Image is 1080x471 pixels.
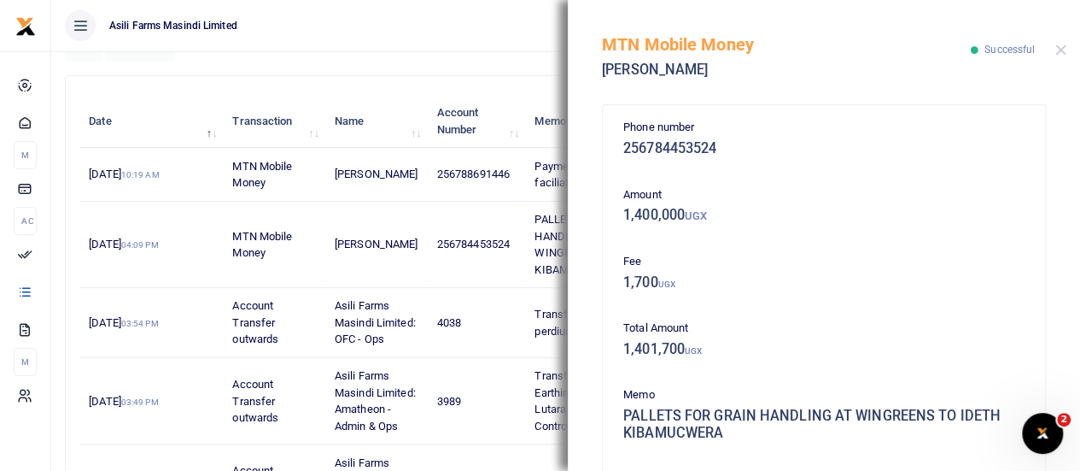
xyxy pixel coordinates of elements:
[335,299,416,345] span: Asili Farms Masindi Limited: OFC - Ops
[232,230,292,260] span: MTN Mobile Money
[121,170,160,180] small: 10:19 AM
[335,238,417,250] span: [PERSON_NAME]
[602,34,971,55] h5: MTN Mobile Money
[335,369,416,433] span: Asili Farms Masindi Limited: Amatheon - Admin & Ops
[15,16,36,37] img: logo-small
[335,168,417,180] span: [PERSON_NAME]
[223,95,325,148] th: Transaction: activate to sort column ascending
[89,395,158,408] span: [DATE]
[89,316,158,329] span: [DATE]
[623,140,1025,157] h5: 256784453524
[623,253,1025,271] p: Fee
[14,141,37,169] li: M
[534,160,654,190] span: Payment for night shift faciliation for Kilak staff
[232,299,278,345] span: Account Transfer outwards
[685,346,702,356] small: UGX
[437,316,461,329] span: 4038
[623,320,1025,338] p: Total Amount
[623,186,1025,204] p: Amount
[623,207,1025,224] h5: 1,400,000
[437,238,510,250] span: 256784453524
[121,397,159,407] small: 03:49 PM
[437,168,510,180] span: 256788691446
[427,95,525,148] th: Account Number: activate to sort column ascending
[623,386,1025,404] p: Memo
[602,62,971,79] h5: [PERSON_NAME]
[14,348,37,376] li: M
[437,395,461,408] span: 3989
[534,213,650,276] span: PALLETS FOR GRAIN HANDLING AT WINGREENS TO IDETH KIBAMUCWERA
[658,280,675,289] small: UGX
[623,274,1025,291] h5: 1,700
[232,160,292,190] span: MTN Mobile Money
[525,95,674,148] th: Memo: activate to sort column ascending
[1057,413,1071,427] span: 2
[534,308,648,338] span: Transfer to OFC for perdiums from Finance
[1055,44,1066,56] button: Close
[984,44,1035,56] span: Successful
[102,18,244,33] span: Asili Farms Masindi Limited
[232,378,278,424] span: Account Transfer outwards
[623,119,1025,137] p: Phone number
[534,369,658,433] span: Transfer to Amatheon for Earthing Materials for Lutara Weighbridge and Control Panel section
[623,341,1025,358] h5: 1,401,700
[121,240,159,250] small: 04:09 PM
[685,209,707,222] small: UGX
[325,95,428,148] th: Name: activate to sort column ascending
[623,408,1025,441] h5: PALLETS FOR GRAIN HANDLING AT WINGREENS TO IDETH KIBAMUCWERA
[15,19,36,32] a: logo-small logo-large logo-large
[1022,413,1063,454] iframe: Intercom live chat
[89,168,159,180] span: [DATE]
[89,238,158,250] span: [DATE]
[79,95,223,148] th: Date: activate to sort column descending
[121,319,159,328] small: 03:54 PM
[14,207,37,235] li: Ac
